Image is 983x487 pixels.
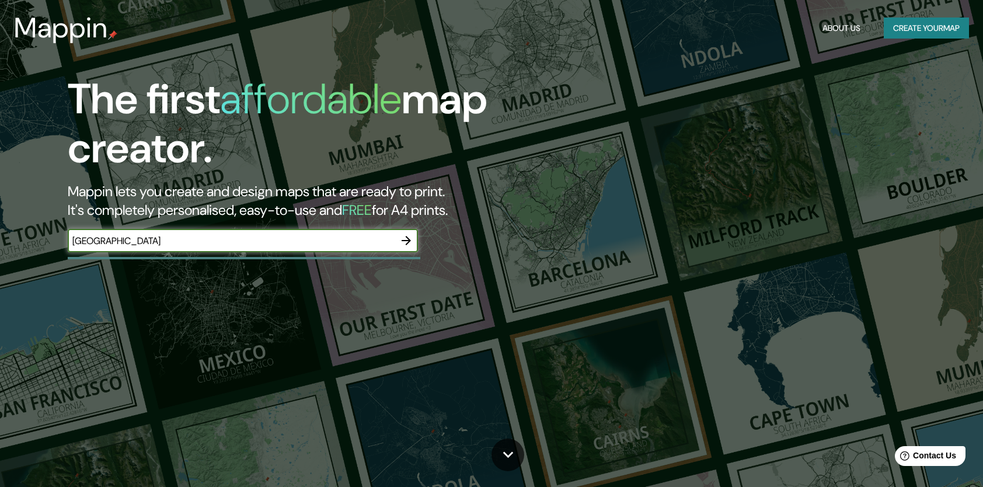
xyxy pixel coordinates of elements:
[818,18,865,39] button: About Us
[68,75,559,182] h1: The first map creator.
[220,72,402,126] h1: affordable
[14,12,108,44] h3: Mappin
[68,234,395,248] input: Choose your favourite place
[884,18,969,39] button: Create yourmap
[68,182,559,220] h2: Mappin lets you create and design maps that are ready to print. It's completely personalised, eas...
[108,30,117,40] img: mappin-pin
[342,201,372,219] h5: FREE
[879,441,970,474] iframe: Help widget launcher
